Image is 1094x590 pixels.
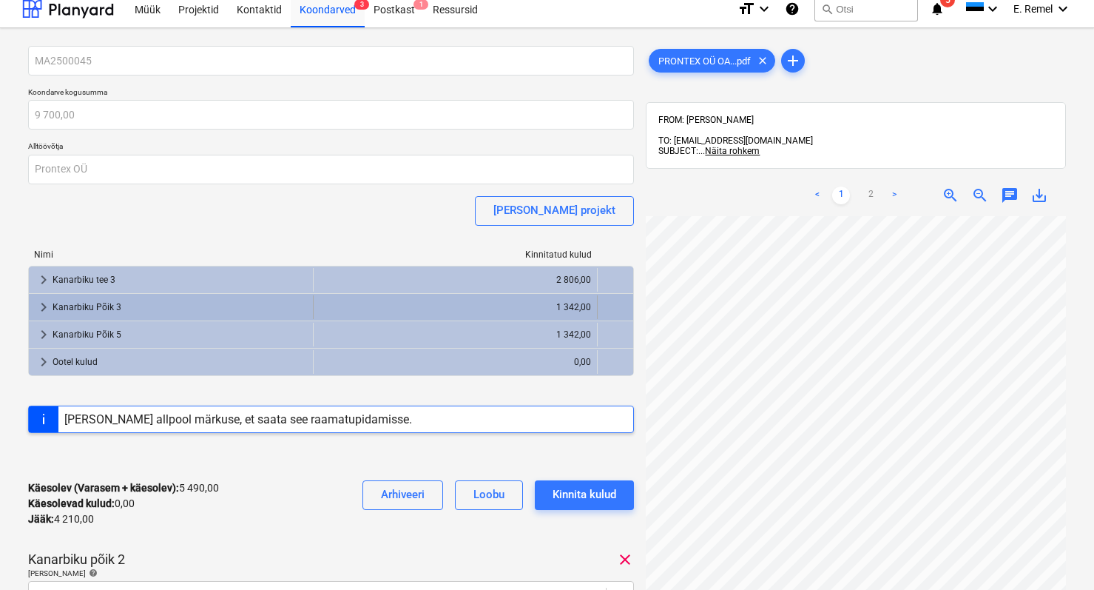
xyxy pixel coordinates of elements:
span: SUBJECT: [658,146,698,156]
input: Koondarve nimi [28,46,634,76]
button: Kinnita kulud [535,480,634,510]
strong: Käesolevad kulud : [28,497,115,509]
span: clear [616,551,634,569]
div: 1 342,00 [320,295,592,319]
div: 0,00 [320,350,592,374]
span: keyboard_arrow_right [35,298,53,316]
div: Nimi [28,249,314,260]
span: ... [698,146,760,156]
span: zoom_in [942,187,959,204]
div: Loobu [473,485,504,504]
p: Koondarve kogusumma [28,87,634,100]
span: keyboard_arrow_right [35,271,53,289]
strong: Käesolev (Varasem + käesolev) : [28,482,179,494]
div: Ootel kulud [53,350,307,374]
button: Loobu [455,480,523,510]
span: save_alt [1030,187,1048,204]
button: [PERSON_NAME] projekt [475,196,634,226]
span: TO: [EMAIL_ADDRESS][DOMAIN_NAME] [658,135,813,146]
div: Kinnitatud kulud [314,249,599,260]
span: add [784,52,802,70]
div: Kanarbiku Põik 5 [53,323,307,346]
input: Alltöövõtja [28,155,634,184]
p: 4 210,00 [28,512,94,527]
span: E. Remel [1013,3,1053,15]
span: keyboard_arrow_right [35,353,53,371]
div: Kanarbiku tee 3 [53,268,307,292]
span: clear [754,52,771,70]
div: [PERSON_NAME] [28,569,634,578]
span: Näita rohkem [705,146,760,156]
span: chat [1001,187,1019,204]
p: Kanarbiku põik 2 [28,551,125,569]
iframe: Chat Widget [1020,519,1094,590]
a: Page 1 is your current page [832,187,850,204]
span: FROM: [PERSON_NAME] [658,115,754,125]
div: [PERSON_NAME] allpool märkuse, et saata see raamatupidamisse. [64,412,412,426]
p: Alltöövõtja [28,141,634,154]
div: 2 806,00 [320,268,592,292]
p: 0,00 [28,496,135,512]
span: keyboard_arrow_right [35,326,53,343]
span: help [86,569,98,577]
p: 5 490,00 [28,480,219,496]
a: Next page [885,187,903,204]
div: Arhiveeri [381,485,425,504]
div: Kanarbiku Põik 3 [53,295,307,319]
div: 1 342,00 [320,323,592,346]
button: Arhiveeri [362,480,443,510]
span: search [821,3,833,15]
span: zoom_out [971,187,989,204]
a: Previous page [808,187,826,204]
input: Koondarve kogusumma [28,100,634,130]
div: Kinnita kulud [553,485,616,504]
strong: Jääk : [28,513,54,525]
div: PRONTEX OÜ OA...pdf [649,49,775,73]
span: PRONTEX OÜ OA...pdf [649,56,760,67]
div: [PERSON_NAME] projekt [493,201,615,220]
a: Page 2 [862,187,879,204]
